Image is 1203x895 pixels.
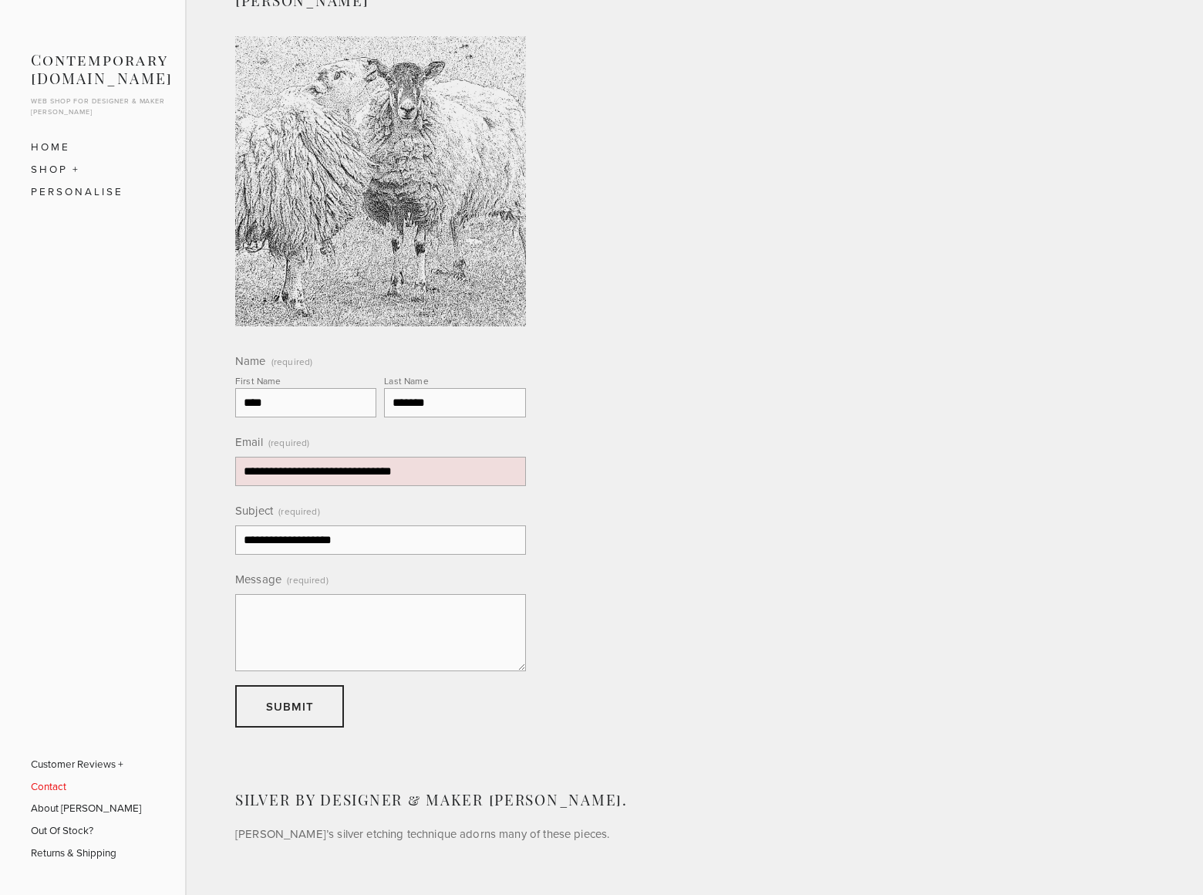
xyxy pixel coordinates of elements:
span: (required) [271,357,313,366]
span: (required) [287,569,329,591]
a: Customer Reviews [31,753,141,775]
span: Name [235,353,266,369]
span: Subject [235,502,273,518]
a: SHOP [31,158,154,181]
span: Message [235,571,281,587]
p: [PERSON_NAME]’s silver etching technique adorns many of these pieces. [235,824,752,844]
a: Returns & Shipping [31,842,141,864]
a: Contemporary [DOMAIN_NAME] [31,50,173,88]
div: First Name [235,374,281,387]
a: About [PERSON_NAME] [31,797,141,819]
img: "Kissing Sheep" design prototype [235,36,526,327]
span: Email [235,434,263,450]
div: Last Name [384,374,428,387]
span: (required) [278,500,320,522]
span: Submit [266,698,314,714]
span: (required) [268,431,310,454]
h3: sILVER By Designer & Maker [PERSON_NAME]. [235,791,752,809]
p: Web shop for designer & maker [PERSON_NAME] [31,96,173,117]
a: Out Of Stock? [31,819,141,842]
button: SubmitSubmit [235,685,344,728]
a: Contact [31,775,141,798]
a: Home [31,136,154,158]
a: Personalise [31,181,154,203]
